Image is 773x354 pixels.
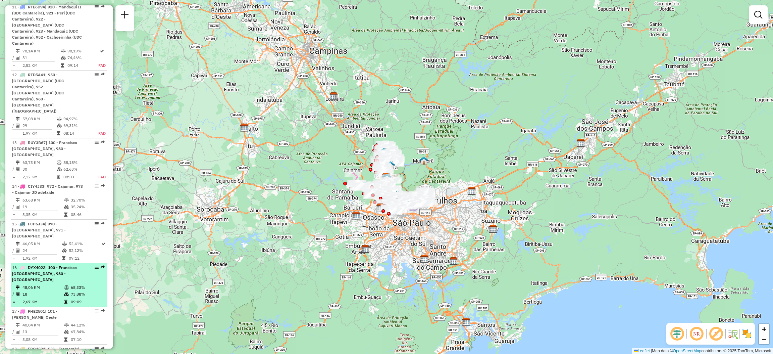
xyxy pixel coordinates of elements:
[22,240,62,247] td: 46,05 KM
[12,247,15,254] td: /
[12,4,82,46] span: | 920 - Mandaqui II (UDC Cantareira), 921 - Peri (UDC Cantareira), 922 - [GEOGRAPHIC_DATA] (UDC C...
[22,159,56,166] td: 63,73 KM
[708,326,724,342] span: Exibir rótulo
[22,130,56,137] td: 1,97 KM
[16,205,20,209] i: Total de Atividades
[688,326,705,342] span: Ocultar NR
[395,256,412,263] div: Atividade não roteirizada - ESQUINA DOS AMIGOS COMERCIO E SERVICO LT
[379,147,388,156] img: Francisco Morato
[70,299,104,305] td: 09:09
[462,317,471,326] img: CDD Praia Grande
[12,72,64,114] span: | 950 - [GEOGRAPHIC_DATA] (UDC Cantareira), 952 - [GEOGRAPHIC_DATA] (UDC Cantareira), 960 - [GEOG...
[64,205,69,209] i: % de utilização da cubagem
[12,221,66,238] span: 15 -
[95,265,99,269] em: Opções
[361,245,370,254] img: CDD Embu
[70,322,104,328] td: 44,12%
[12,4,82,46] span: 11 -
[12,62,15,69] td: =
[22,322,64,328] td: 40,04 KM
[22,174,56,180] td: 2,12 KM
[16,330,20,334] i: Total de Atividades
[95,222,99,226] em: Opções
[57,124,62,128] i: % de utilização da cubagem
[12,72,64,114] span: 12 -
[28,140,46,145] span: RUY3B67
[101,222,105,226] em: Rota exportada
[22,336,64,343] td: 3,08 KM
[70,284,104,291] td: 68,33%
[12,221,66,238] span: | 970 - [GEOGRAPHIC_DATA], 971 - [GEOGRAPHIC_DATA]
[12,204,15,210] td: /
[12,265,77,282] span: 16 -
[12,174,15,180] td: =
[382,173,391,181] img: CDD Norte
[240,123,249,132] img: CDL Salto
[68,247,101,254] td: 52,12%
[22,54,60,61] td: 31
[28,4,45,9] span: RTE6D94
[651,349,652,353] span: |
[420,255,429,263] img: CDD Diadema
[91,174,106,180] td: FAD
[70,336,104,343] td: 07:10
[762,335,766,343] span: −
[22,48,60,54] td: 78,14 KM
[62,249,67,253] i: % de utilização da cubagem
[118,8,132,23] a: Nova sessão e pesquisa
[632,348,773,354] div: Map data © contributors,© 2025 TomTom, Microsoft
[95,140,99,144] em: Opções
[57,117,62,121] i: % de utilização do peso
[28,346,45,351] span: EBO4F91
[61,49,66,53] i: % de utilização do peso
[70,204,104,210] td: 35,24%
[352,211,361,220] img: CDD Barueri
[28,221,45,226] span: FCP6J34
[22,284,64,291] td: 48,06 KM
[100,49,104,53] i: Rota otimizada
[101,140,105,144] em: Rota exportada
[64,330,69,334] i: % de utilização da cubagem
[759,334,769,344] a: Zoom out
[404,201,413,209] img: 613 UDC WCL Casa Verde
[95,73,99,77] em: Opções
[102,242,106,246] i: Rota otimizada
[22,299,64,305] td: 2,67 KM
[673,349,702,353] a: OpenStreetMap
[64,198,69,202] i: % de utilização do peso
[12,265,77,282] span: | 100 - Francisco [GEOGRAPHIC_DATA], 980 - [GEOGRAPHIC_DATA]
[741,328,752,339] img: Exibir/Ocultar setores
[57,131,60,135] i: Tempo total em rota
[752,8,765,21] a: Exibir filtros
[57,167,62,171] i: % de utilização da cubagem
[16,292,20,296] i: Total de Atividades
[16,161,20,165] i: Distância Total
[12,328,15,335] td: /
[12,140,77,157] span: | 100 - Francisco [GEOGRAPHIC_DATA], 980 - [GEOGRAPHIC_DATA]
[422,233,439,240] div: Atividade não roteirizada - MERCADO CALIFORNIA LESTE LTDA.
[91,130,106,137] td: FAD
[63,159,91,166] td: 88,18%
[64,300,67,304] i: Tempo total em rota
[669,326,685,342] span: Ocultar deslocamento
[16,249,20,253] i: Total de Atividades
[68,240,101,247] td: 52,41%
[57,175,60,179] i: Tempo total em rota
[12,130,15,137] td: =
[12,336,15,343] td: =
[419,156,428,165] img: Mariporã
[22,204,64,210] td: 19
[67,62,98,69] td: 09:14
[101,5,105,9] em: Rota exportada
[95,347,99,351] em: Opções
[16,242,20,246] i: Distância Total
[12,309,57,320] span: | 101 - [PERSON_NAME] Oeste
[95,5,99,9] em: Opções
[467,187,476,195] img: CDD Guarulhos
[101,347,105,351] em: Rota exportada
[16,124,20,128] i: Total de Atividades
[101,265,105,269] em: Rota exportada
[22,62,60,69] td: 2,52 KM
[360,181,369,190] img: Teste HB
[12,309,57,320] span: 17 -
